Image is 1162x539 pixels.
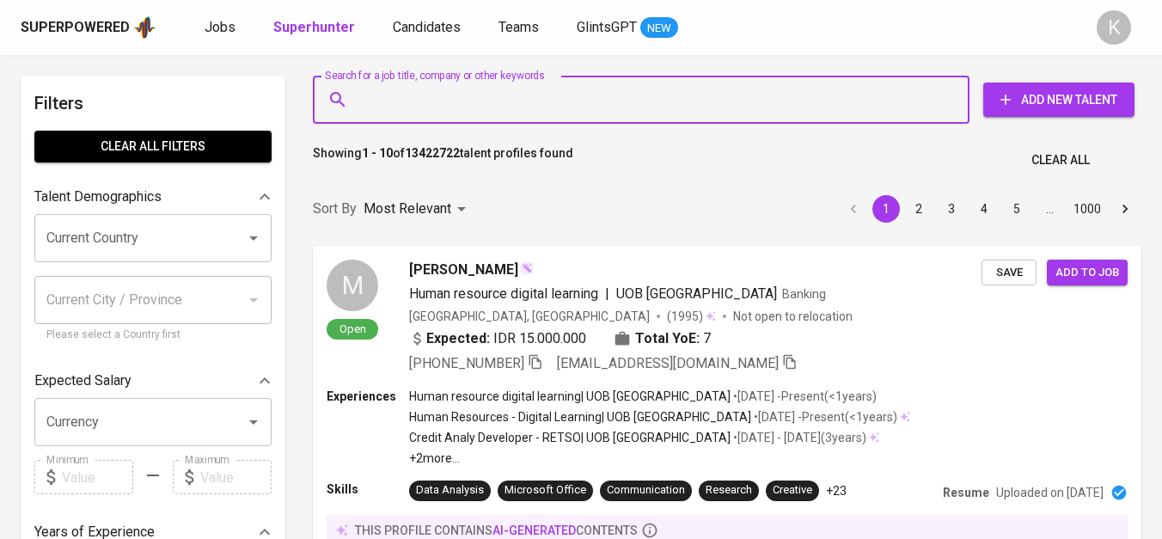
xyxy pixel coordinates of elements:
[733,308,853,325] p: Not open to relocation
[498,17,542,39] a: Teams
[355,522,638,539] p: this profile contains contents
[938,195,965,223] button: Go to page 3
[409,285,598,302] span: Human resource digital learning
[640,20,678,37] span: NEW
[982,260,1037,286] button: Save
[1111,195,1139,223] button: Go to next page
[273,17,358,39] a: Superhunter
[409,355,524,371] span: [PHONE_NUMBER]
[333,322,373,336] span: Open
[205,17,239,39] a: Jobs
[62,460,133,494] input: Value
[273,19,355,35] b: Superhunter
[362,146,393,160] b: 1 - 10
[1055,263,1119,283] span: Add to job
[837,195,1141,223] nav: pagination navigation
[21,18,130,38] div: Superpowered
[577,19,637,35] span: GlintsGPT
[605,284,609,304] span: |
[409,408,751,426] p: Human Resources - Digital Learning | UOB [GEOGRAPHIC_DATA]
[426,328,490,349] b: Expected:
[1036,200,1063,217] div: …
[1024,144,1097,176] button: Clear All
[393,19,461,35] span: Candidates
[34,180,272,214] div: Talent Demographics
[313,144,573,176] p: Showing of talent profiles found
[782,287,826,301] span: Banking
[327,260,378,311] div: M
[364,193,472,225] div: Most Relevant
[520,261,534,275] img: magic_wand.svg
[667,308,716,325] div: (1995)
[996,484,1104,501] p: Uploaded on [DATE]
[21,15,156,40] a: Superpoweredapp logo
[731,429,866,446] p: • [DATE] - [DATE] ( 3 years )
[409,450,910,467] p: +2 more ...
[409,308,650,325] div: [GEOGRAPHIC_DATA], [GEOGRAPHIC_DATA]
[1031,150,1090,171] span: Clear All
[492,524,576,537] span: AI-generated
[983,83,1134,117] button: Add New Talent
[826,482,847,499] p: +23
[997,89,1121,111] span: Add New Talent
[1047,260,1128,286] button: Add to job
[405,146,460,160] b: 13422722
[327,388,409,405] p: Experiences
[242,410,266,434] button: Open
[970,195,998,223] button: Go to page 4
[607,482,685,499] div: Communication
[133,15,156,40] img: app logo
[498,19,539,35] span: Teams
[34,364,272,398] div: Expected Salary
[1097,10,1131,45] div: K
[242,226,266,250] button: Open
[505,482,586,499] div: Microsoft Office
[943,484,989,501] p: Resume
[905,195,933,223] button: Go to page 2
[200,460,272,494] input: Value
[773,482,812,499] div: Creative
[327,481,409,498] p: Skills
[616,285,777,302] span: UOB [GEOGRAPHIC_DATA]
[416,482,484,499] div: Data Analysis
[872,195,900,223] button: page 1
[34,131,272,162] button: Clear All filters
[34,371,131,391] p: Expected Salary
[205,19,235,35] span: Jobs
[34,89,272,117] h6: Filters
[557,355,779,371] span: [EMAIL_ADDRESS][DOMAIN_NAME]
[409,429,731,446] p: Credit Analy Developer - RETSO | UOB [GEOGRAPHIC_DATA]
[1003,195,1031,223] button: Go to page 5
[34,187,162,207] p: Talent Demographics
[409,328,586,349] div: IDR 15.000.000
[577,17,678,39] a: GlintsGPT NEW
[731,388,877,405] p: • [DATE] - Present ( <1 years )
[393,17,464,39] a: Candidates
[990,263,1028,283] span: Save
[409,388,731,405] p: Human resource digital learning | UOB [GEOGRAPHIC_DATA]
[409,260,518,280] span: [PERSON_NAME]
[703,328,711,349] span: 7
[364,199,451,219] p: Most Relevant
[635,328,700,349] b: Total YoE:
[48,136,258,157] span: Clear All filters
[751,408,897,426] p: • [DATE] - Present ( <1 years )
[313,199,357,219] p: Sort By
[1068,195,1106,223] button: Go to page 1000
[46,327,260,344] p: Please select a Country first
[706,482,752,499] div: Research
